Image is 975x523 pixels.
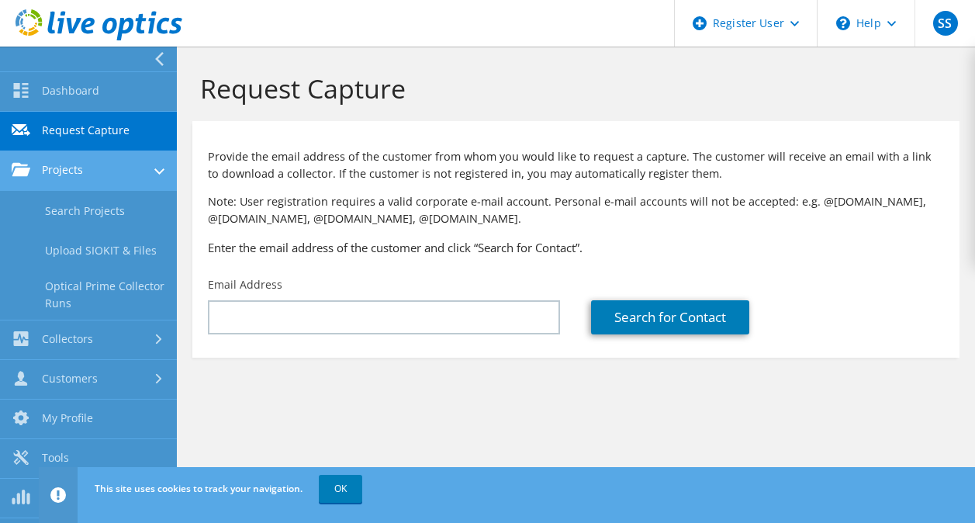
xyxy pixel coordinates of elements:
[208,277,282,293] label: Email Address
[933,11,958,36] span: SS
[591,300,749,334] a: Search for Contact
[208,148,944,182] p: Provide the email address of the customer from whom you would like to request a capture. The cust...
[836,16,850,30] svg: \n
[95,482,303,495] span: This site uses cookies to track your navigation.
[208,239,944,256] h3: Enter the email address of the customer and click “Search for Contact”.
[200,72,944,105] h1: Request Capture
[208,193,944,227] p: Note: User registration requires a valid corporate e-mail account. Personal e-mail accounts will ...
[319,475,362,503] a: OK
